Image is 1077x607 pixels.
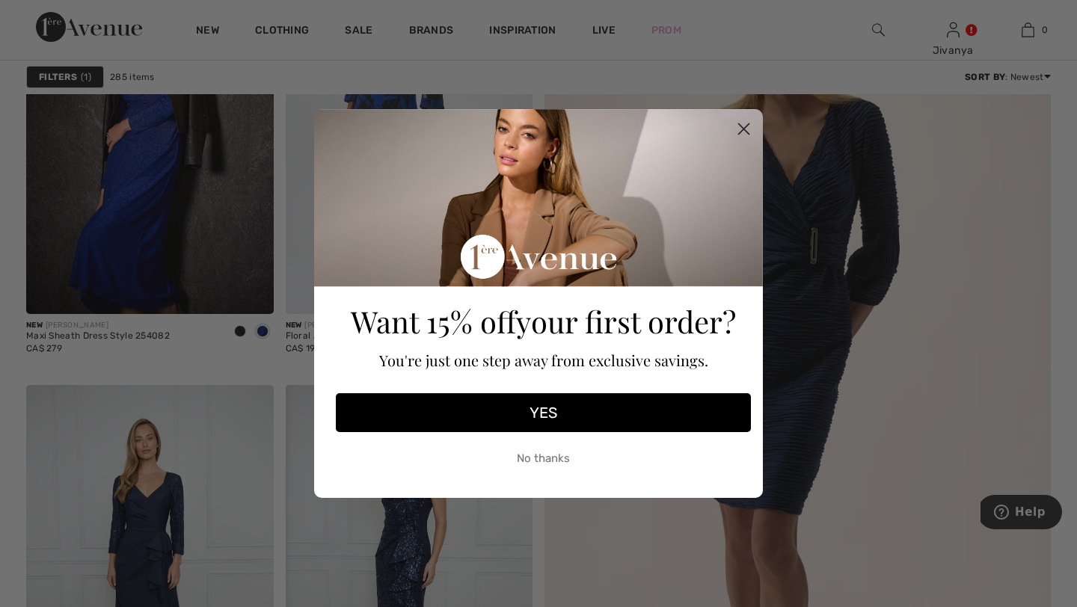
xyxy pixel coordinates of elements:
span: Want 15% off [351,301,516,341]
button: YES [336,393,751,432]
span: Help [34,10,65,24]
span: your first order? [516,301,736,341]
button: No thanks [336,440,751,477]
button: Close dialog [731,116,757,142]
span: You're just one step away from exclusive savings. [379,350,708,370]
